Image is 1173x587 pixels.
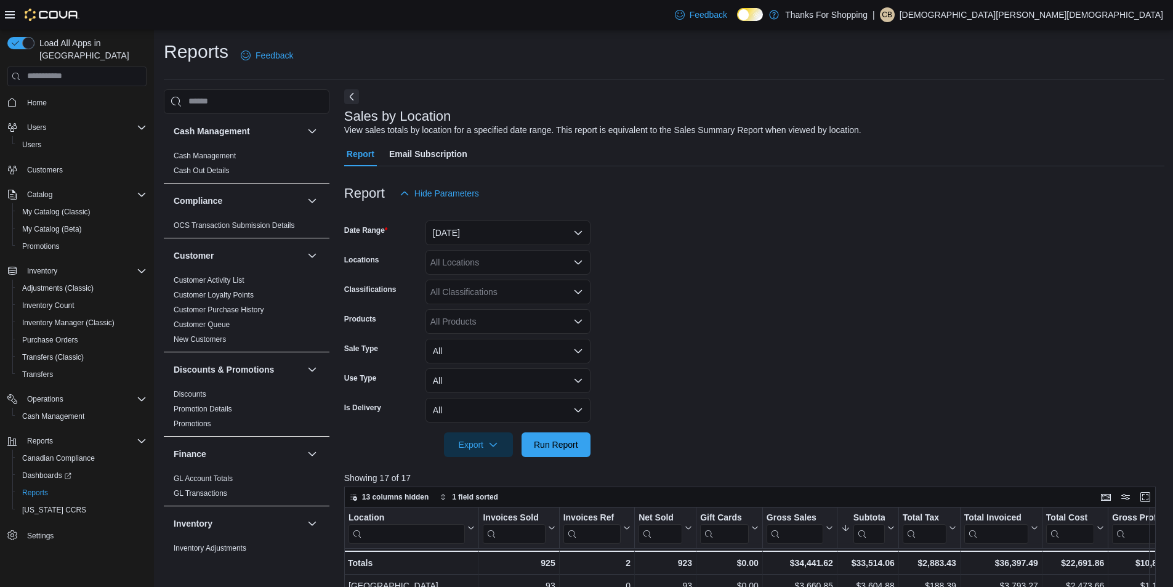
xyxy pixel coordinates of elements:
span: Load All Apps in [GEOGRAPHIC_DATA] [34,37,147,62]
h3: Discounts & Promotions [174,363,274,376]
span: 1 field sorted [452,492,498,502]
button: Inventory [174,517,302,530]
button: Finance [305,447,320,461]
button: My Catalog (Classic) [12,203,151,221]
span: [US_STATE] CCRS [22,505,86,515]
span: Reports [22,488,48,498]
a: Dashboards [12,467,151,484]
div: $2,883.43 [903,556,956,570]
span: Promotions [174,419,211,429]
div: Net Sold [639,512,682,543]
div: Finance [164,471,329,506]
span: Transfers [22,370,53,379]
button: [US_STATE] CCRS [12,501,151,519]
span: Customers [22,162,147,177]
button: All [425,339,591,363]
a: Users [17,137,46,152]
div: Gross Profit [1112,512,1169,524]
div: Gross Sales [767,512,823,543]
p: | [873,7,875,22]
a: Promotions [17,239,65,254]
button: Discounts & Promotions [174,363,302,376]
div: Subtotal [853,512,885,524]
button: Invoices Sold [483,512,555,543]
span: Promotions [17,239,147,254]
span: Promotions [22,241,60,251]
button: Inventory Count [12,297,151,314]
span: Customer Activity List [174,275,244,285]
span: Inventory Count [22,301,75,310]
span: Catalog [27,190,52,200]
span: Cash Management [174,151,236,161]
span: Inventory Adjustments [174,543,246,553]
button: All [425,368,591,393]
a: [US_STATE] CCRS [17,503,91,517]
div: Customer [164,273,329,352]
h3: Customer [174,249,214,262]
p: [DEMOGRAPHIC_DATA][PERSON_NAME][DEMOGRAPHIC_DATA] [900,7,1163,22]
span: Email Subscription [389,142,467,166]
button: Keyboard shortcuts [1098,490,1113,504]
button: Purchase Orders [12,331,151,349]
a: Customer Loyalty Points [174,291,254,299]
div: $34,441.62 [767,556,833,570]
div: Totals [348,556,475,570]
span: CB [882,7,892,22]
div: Total Tax [903,512,946,543]
div: Subtotal [853,512,885,543]
input: Dark Mode [737,8,763,21]
nav: Complex example [7,89,147,577]
button: Finance [174,448,302,460]
div: $22,691.86 [1046,556,1104,570]
a: Cash Out Details [174,166,230,175]
span: Customer Queue [174,320,230,330]
button: Discounts & Promotions [305,362,320,377]
button: Enter fullscreen [1138,490,1153,504]
button: 1 field sorted [435,490,503,504]
a: My Catalog (Classic) [17,204,95,219]
label: Date Range [344,225,388,235]
a: New Customers [174,335,226,344]
button: Open list of options [573,287,583,297]
button: Operations [22,392,68,407]
span: My Catalog (Beta) [22,224,82,234]
div: Invoices Sold [483,512,545,524]
div: $0.00 [700,556,759,570]
span: GL Transactions [174,488,227,498]
span: Cash Management [22,411,84,421]
span: Settings [27,531,54,541]
a: Discounts [174,390,206,399]
button: Inventory [22,264,62,278]
span: Reports [22,434,147,448]
div: Christian Bishop [880,7,895,22]
span: Discounts [174,389,206,399]
p: Thanks For Shopping [785,7,868,22]
button: Export [444,432,513,457]
span: Purchase Orders [17,333,147,347]
button: Invoices Ref [563,512,630,543]
label: Locations [344,255,379,265]
h3: Finance [174,448,206,460]
span: Report [347,142,374,166]
span: Users [17,137,147,152]
span: Users [22,120,147,135]
button: Subtotal [841,512,895,543]
label: Products [344,314,376,324]
span: Adjustments (Classic) [17,281,147,296]
span: Inventory Manager (Classic) [22,318,115,328]
h3: Inventory [174,517,212,530]
div: Total Cost [1046,512,1094,543]
div: Invoices Ref [563,512,620,543]
button: Reports [12,484,151,501]
a: My Catalog (Beta) [17,222,87,237]
a: Purchase Orders [17,333,83,347]
span: Run Report [534,439,578,451]
span: Operations [27,394,63,404]
span: My Catalog (Classic) [17,204,147,219]
button: Customer [174,249,302,262]
button: Catalog [2,186,151,203]
a: Home [22,95,52,110]
span: Hide Parameters [414,187,479,200]
div: Total Invoiced [964,512,1028,524]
